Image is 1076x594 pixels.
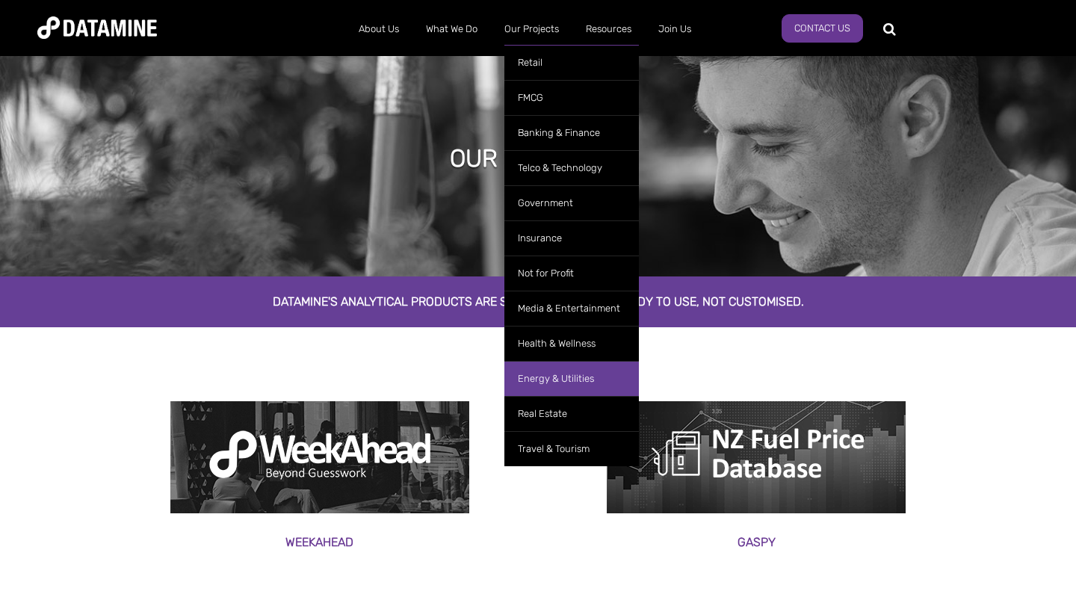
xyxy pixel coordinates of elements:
[504,361,639,396] a: Energy & Utilities
[37,16,157,39] img: Datamine
[504,45,639,80] a: Retail
[504,326,639,361] a: Health & Wellness
[170,401,469,513] img: weekahead product page2
[782,14,863,43] a: Contact Us
[450,142,627,175] h1: our products
[504,150,639,185] a: Telco & Technology
[345,10,412,49] a: About Us
[504,220,639,256] a: Insurance
[504,185,639,220] a: Government
[645,10,705,49] a: Join Us
[564,532,949,552] h3: Gaspy
[412,10,491,49] a: What We Do
[504,396,639,431] a: Real Estate
[112,330,185,344] span: Product page
[572,10,645,49] a: Resources
[504,291,639,326] a: Media & Entertainment
[607,401,906,513] img: NZ fuel price logo of petrol pump, Gaspy product page1
[504,431,639,466] a: Travel & Tourism
[127,532,512,552] h3: Weekahead
[504,256,639,291] a: Not for Profit
[504,80,639,115] a: FMCG
[127,567,195,581] span: our platform
[504,115,639,150] a: Banking & Finance
[491,10,572,49] a: Our Projects
[112,295,964,309] h2: Datamine's analytical products are standardised and ready to use, not customised.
